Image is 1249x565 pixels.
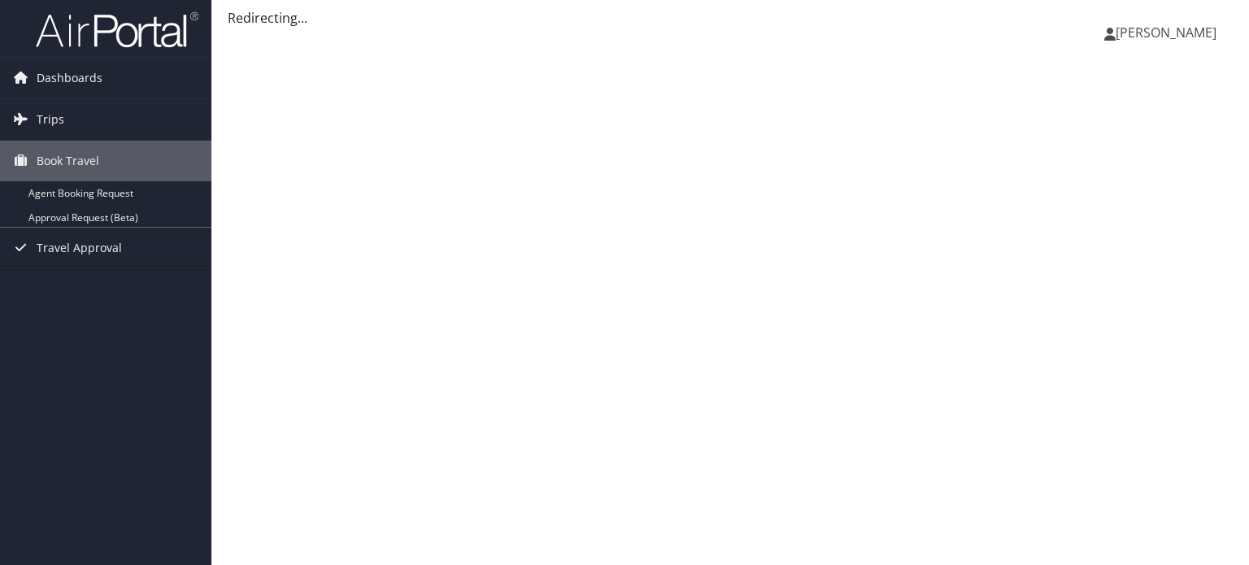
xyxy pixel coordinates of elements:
div: Redirecting... [228,8,1233,28]
span: Dashboards [37,58,102,98]
span: Trips [37,99,64,140]
img: airportal-logo.png [36,11,198,49]
span: Travel Approval [37,228,122,268]
span: Book Travel [37,141,99,181]
a: [PERSON_NAME] [1104,8,1233,57]
span: [PERSON_NAME] [1116,24,1216,41]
